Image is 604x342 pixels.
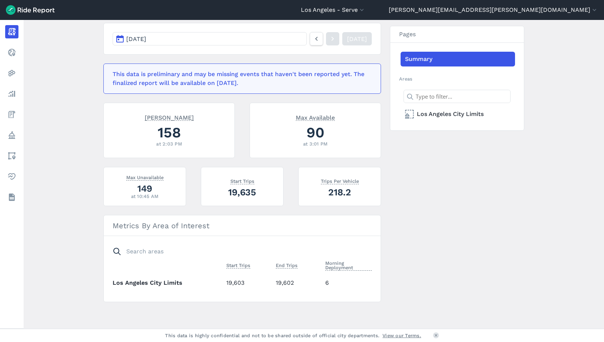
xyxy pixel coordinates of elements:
[322,273,372,293] td: 6
[5,129,18,142] a: Policy
[6,5,55,15] img: Ride Report
[389,6,598,14] button: [PERSON_NAME][EMAIL_ADDRESS][PERSON_NAME][DOMAIN_NAME]
[390,26,524,43] h3: Pages
[308,186,372,199] div: 218.2
[296,113,335,121] span: Max Available
[404,90,511,103] input: Type to filter...
[5,191,18,204] a: Datasets
[401,52,515,66] a: Summary
[113,70,367,88] div: This data is preliminary and may be missing events that haven't been reported yet. The finalized ...
[223,273,273,293] td: 19,603
[5,108,18,121] a: Fees
[5,46,18,59] a: Realtime
[342,32,372,45] a: [DATE]
[5,66,18,80] a: Heatmaps
[226,261,250,269] span: Start Trips
[276,261,298,269] span: End Trips
[276,261,298,270] button: End Trips
[145,113,194,121] span: [PERSON_NAME]
[5,170,18,183] a: Health
[210,186,274,199] div: 19,635
[126,173,164,181] span: Max Unavailable
[226,261,250,270] button: Start Trips
[5,149,18,163] a: Areas
[259,122,372,143] div: 90
[401,107,515,122] a: Los Angeles City Limits
[113,273,223,293] th: Los Angeles City Limits
[108,245,367,258] input: Search areas
[230,177,254,184] span: Start Trips
[5,87,18,100] a: Analyze
[382,332,421,339] a: View our Terms.
[399,75,515,82] h2: Areas
[113,122,226,143] div: 158
[259,140,372,147] div: at 3:01 PM
[104,215,381,236] h3: Metrics By Area of Interest
[325,259,372,272] button: Morning Deployment
[273,273,322,293] td: 19,602
[113,32,307,45] button: [DATE]
[301,6,366,14] button: Los Angeles - Serve
[113,140,226,147] div: at 2:03 PM
[321,177,359,184] span: Trips Per Vehicle
[113,182,177,195] div: 149
[325,259,372,271] span: Morning Deployment
[113,193,177,200] div: at 10:45 AM
[126,35,146,42] span: [DATE]
[5,25,18,38] a: Report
